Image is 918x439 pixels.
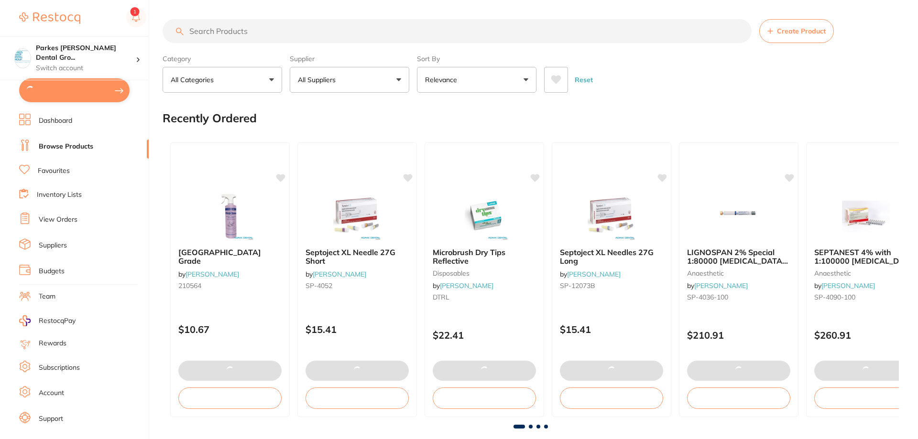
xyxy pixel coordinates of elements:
[821,281,875,290] a: [PERSON_NAME]
[567,270,621,278] a: [PERSON_NAME]
[814,248,918,266] b: SEPTANEST 4% with 1:100000 adrenalin 2.2ml 2xBox 50 GOLD
[759,19,834,43] button: Create Product
[178,324,282,335] p: $10.67
[687,269,790,277] small: anaesthetic
[39,215,77,225] a: View Orders
[178,270,239,278] span: by
[19,7,80,29] a: Restocq Logo
[306,248,409,266] b: Septoject XL Needle 27G Short
[814,269,918,277] small: anaesthetic
[163,112,257,125] h2: Recently Ordered
[19,315,76,326] a: RestocqPay
[39,267,65,276] a: Budgets
[39,316,76,326] span: RestocqPay
[163,67,282,93] button: All Categories
[39,363,80,373] a: Subscriptions
[835,193,897,240] img: SEPTANEST 4% with 1:100000 adrenalin 2.2ml 2xBox 50 GOLD
[433,269,536,277] small: disposables
[39,142,93,151] a: Browse Products
[687,293,790,301] small: SP-4036-100
[425,75,461,85] p: Relevance
[453,193,515,240] img: Microbrush Dry Tips Reflective
[171,75,218,85] p: All Categories
[306,270,366,278] span: by
[433,248,536,266] b: Microbrush Dry Tips Reflective
[178,282,282,289] small: 210564
[186,270,239,278] a: [PERSON_NAME]
[15,49,31,64] img: Parkes Baker Dental Group
[39,292,55,301] a: Team
[814,281,875,290] span: by
[36,43,136,62] h4: Parkes Baker Dental Group
[708,193,770,240] img: LIGNOSPAN 2% Special 1:80000 adrenalin 2.2ml 2xBox 50 Blue
[580,193,643,240] img: Septoject XL Needles 27G Long
[178,248,282,266] b: Viraclean Hospital Grade
[440,281,493,290] a: [PERSON_NAME]
[687,248,790,266] b: LIGNOSPAN 2% Special 1:80000 adrenalin 2.2ml 2xBox 50 Blue
[199,193,261,240] img: Viraclean Hospital Grade
[313,270,366,278] a: [PERSON_NAME]
[39,414,63,424] a: Support
[36,64,136,73] p: Switch account
[290,67,409,93] button: All Suppliers
[306,282,409,289] small: SP-4052
[290,54,409,63] label: Supplier
[560,270,621,278] span: by
[560,324,663,335] p: $15.41
[417,67,536,93] button: Relevance
[37,190,82,200] a: Inventory Lists
[433,330,536,341] p: $22.41
[326,193,388,240] img: Septoject XL Needle 27G Short
[694,281,748,290] a: [PERSON_NAME]
[417,54,536,63] label: Sort By
[687,281,748,290] span: by
[572,67,596,93] button: Reset
[687,330,790,341] p: $210.91
[19,315,31,326] img: RestocqPay
[433,293,536,301] small: DTRL
[39,116,72,126] a: Dashboard
[560,282,663,289] small: SP-12073B
[39,339,66,348] a: Rewards
[306,324,409,335] p: $15.41
[163,54,282,63] label: Category
[39,241,67,250] a: Suppliers
[560,248,663,266] b: Septoject XL Needles 27G Long
[814,293,918,301] small: SP-4090-100
[298,75,339,85] p: All Suppliers
[433,281,493,290] span: by
[39,388,64,398] a: Account
[777,27,826,35] span: Create Product
[814,330,918,341] p: $260.91
[19,12,80,24] img: Restocq Logo
[38,166,70,176] a: Favourites
[163,19,752,43] input: Search Products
